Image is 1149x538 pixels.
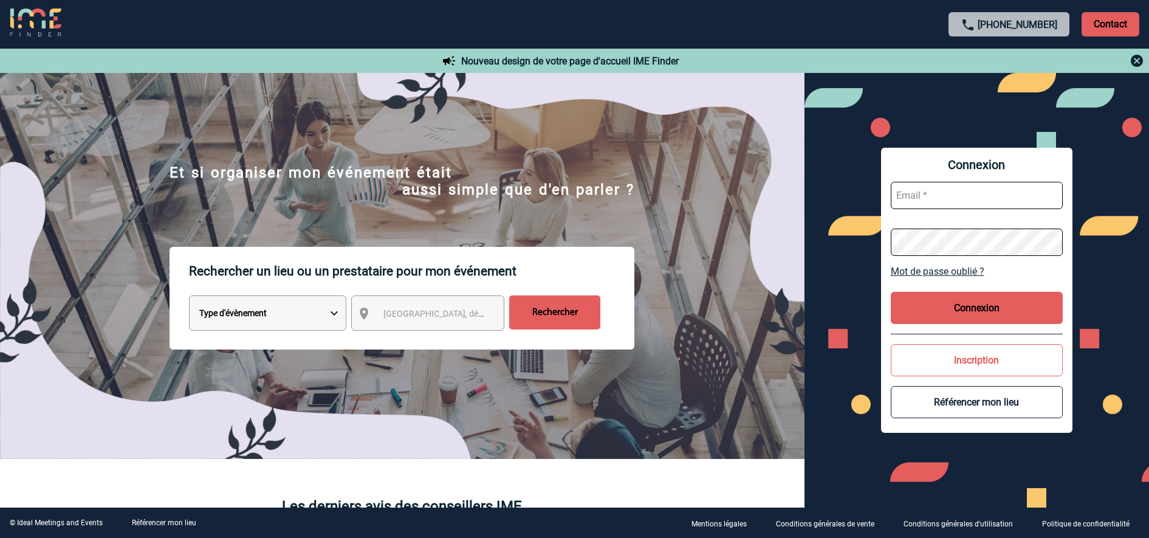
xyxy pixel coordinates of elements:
[189,247,634,295] p: Rechercher un lieu ou un prestataire pour mon événement
[132,519,196,527] a: Référencer mon lieu
[1042,520,1130,528] p: Politique de confidentialité
[766,517,894,529] a: Conditions générales de vente
[10,519,103,527] div: © Ideal Meetings and Events
[978,19,1057,30] a: [PHONE_NUMBER]
[891,266,1063,277] a: Mot de passe oublié ?
[383,309,552,319] span: [GEOGRAPHIC_DATA], département, région...
[509,295,600,329] input: Rechercher
[1032,517,1149,529] a: Politique de confidentialité
[891,182,1063,209] input: Email *
[891,344,1063,376] button: Inscription
[891,386,1063,418] button: Référencer mon lieu
[1082,12,1139,36] p: Contact
[894,517,1032,529] a: Conditions générales d'utilisation
[891,157,1063,172] span: Connexion
[776,520,874,528] p: Conditions générales de vente
[904,520,1013,528] p: Conditions générales d'utilisation
[961,18,975,32] img: call-24-px.png
[682,517,766,529] a: Mentions légales
[691,520,747,528] p: Mentions légales
[891,292,1063,324] button: Connexion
